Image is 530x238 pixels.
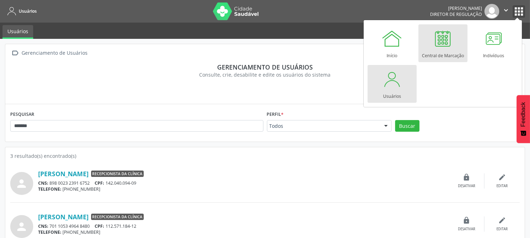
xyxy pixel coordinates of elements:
a: Central de Marcação [418,24,468,62]
button: Feedback - Mostrar pesquisa [517,95,530,143]
a:  Gerenciamento de Usuários [10,48,89,58]
button:  [499,4,513,19]
div: Gerenciamento de usuários [15,63,515,71]
div: 701 1053 4964 8480 112.571.184-12 [38,223,449,229]
span: Todos [269,123,377,130]
div: 898 0023 2391 6752 142.040.094-09 [38,180,449,186]
img: img [484,4,499,19]
div: Gerenciamento de Usuários [20,48,89,58]
div: [PHONE_NUMBER] [38,186,449,192]
span: Feedback [520,102,526,127]
button: Buscar [395,120,419,132]
div: [PHONE_NUMBER] [38,229,449,235]
div: Editar [496,184,508,189]
i:  [10,48,20,58]
a: Usuários [368,65,417,103]
div: 3 resultado(s) encontrado(s) [10,152,520,160]
i: person [16,220,28,233]
div: Desativar [458,227,475,232]
span: TELEFONE: [38,186,61,192]
span: Recepcionista da clínica [91,171,144,177]
label: Perfil [267,109,284,120]
a: [PERSON_NAME] [38,170,89,178]
span: Usuários [19,8,37,14]
a: Início [368,24,417,62]
a: Indivíduos [469,24,518,62]
i: lock [463,173,471,181]
div: Editar [496,227,508,232]
span: CPF: [95,223,105,229]
i: edit [498,173,506,181]
a: [PERSON_NAME] [38,213,89,221]
span: Diretor de regulação [430,11,482,17]
a: Usuários [5,5,37,17]
div: Consulte, crie, desabilite e edite os usuários do sistema [15,71,515,78]
span: CPF: [95,180,105,186]
span: CNS: [38,223,48,229]
div: [PERSON_NAME] [430,5,482,11]
label: PESQUISAR [10,109,34,120]
i: person [16,177,28,190]
span: TELEFONE: [38,229,61,235]
span: CNS: [38,180,48,186]
span: Recepcionista da clínica [91,214,144,220]
i: edit [498,216,506,224]
div: Desativar [458,184,475,189]
button: apps [513,5,525,18]
i:  [502,6,510,14]
i: lock [463,216,471,224]
a: Usuários [2,25,33,39]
